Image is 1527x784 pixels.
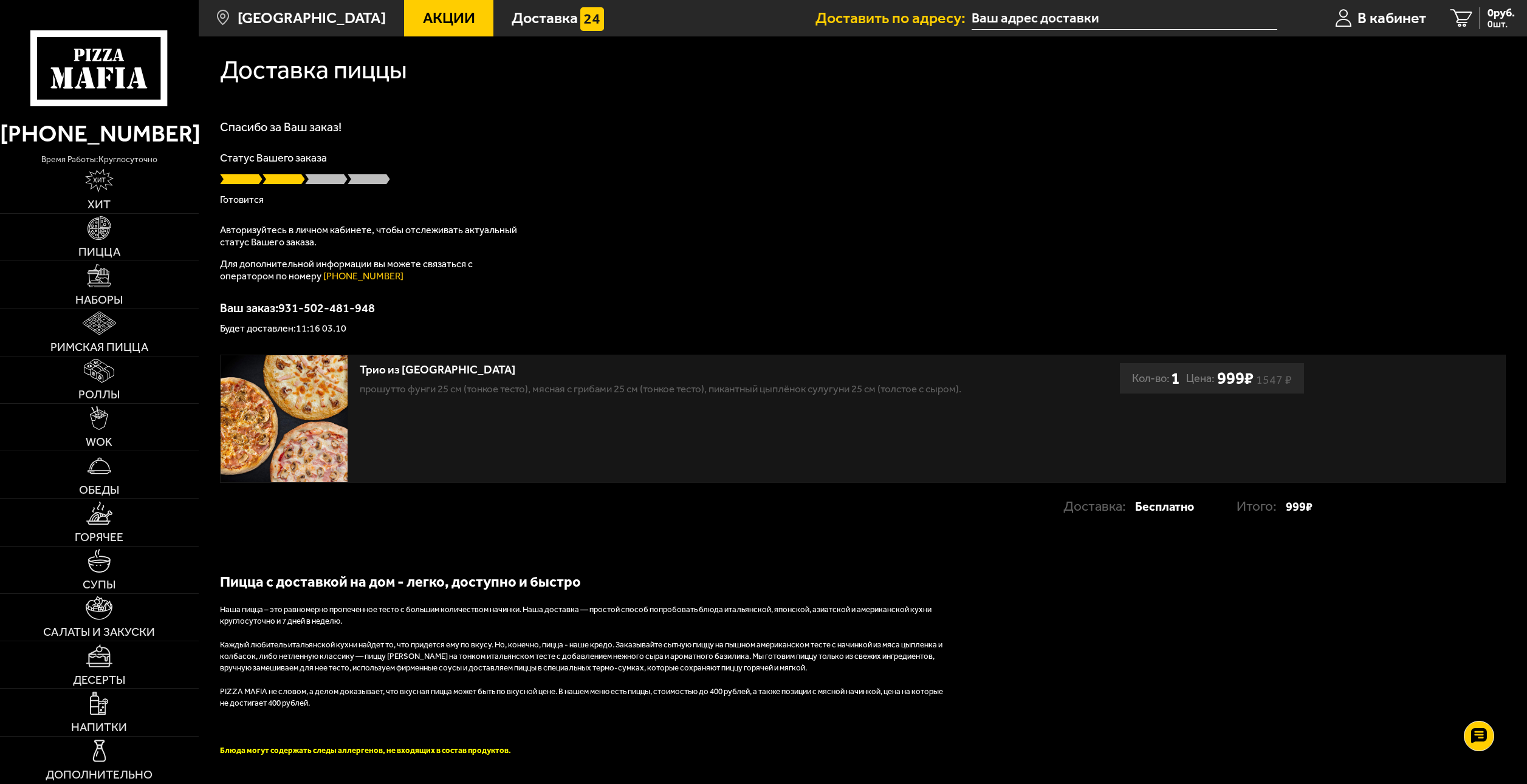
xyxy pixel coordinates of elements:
div: Трио из [GEOGRAPHIC_DATA] [360,363,962,377]
span: Обеды [79,484,119,496]
span: 0 руб. [1488,7,1515,18]
p: Готовится [220,195,1506,205]
strong: Бесплатно [1135,491,1194,522]
span: Горячее [75,531,123,543]
p: Авторизуйтесь в личном кабинете, чтобы отслеживать актуальный статус Вашего заказа. [220,224,524,248]
h1: Доставка пиццы [220,58,407,83]
span: WOK [86,436,112,448]
s: 1547 ₽ [1256,376,1292,384]
span: Акции [423,10,475,26]
p: Доставка: [1063,491,1135,522]
span: Салаты и закуски [43,626,155,638]
span: Пицца [78,246,120,257]
font: Блюда могут содержать следы аллергенов, не входящих в состав продуктов. [220,746,511,755]
span: 0 шт. [1488,19,1515,29]
span: [GEOGRAPHIC_DATA] [238,10,386,26]
div: Кол-во: [1132,363,1180,394]
p: Ваш заказ: 931-502-481-948 [220,302,1506,314]
b: 999 ₽ [1217,369,1254,389]
span: В кабинет [1357,10,1426,26]
span: Супы [83,579,115,590]
p: Каждый любитель итальянской кухни найдет то, что придется ему по вкусу. Но, конечно, пицца - наше... [220,639,949,674]
span: Наборы [75,294,123,305]
span: Римская пицца [50,341,148,353]
a: [PHONE_NUMBER] [323,270,403,282]
span: Дополнительно [46,769,153,780]
span: Десерты [73,674,125,686]
strong: 999 ₽ [1286,491,1313,522]
span: Хит [88,199,111,210]
h1: Спасибо за Ваш заказ! [220,121,1506,133]
span: Доставить по адресу: [815,10,972,26]
p: Итого: [1237,491,1286,522]
p: Для дополнительной информации вы можете связаться с оператором по номеру [220,258,524,282]
h2: Пицца с доставкой на дом - легко, доступно и быстро [220,571,949,592]
span: Напитки [71,721,127,733]
span: Дом, Санкт-Петербург, проспект Ветеранов, 169к2, [972,7,1277,30]
span: Цена: [1186,363,1215,394]
span: Доставка [512,10,578,26]
p: Наша пицца – это равномерно пропеченное тесто с большим количеством начинки. Наша доставка — прос... [220,604,949,627]
b: 1 [1171,363,1180,394]
span: Роллы [78,389,120,400]
p: Прошутто Фунги 25 см (тонкое тесто), Мясная с грибами 25 см (тонкое тесто), Пикантный цыплёнок су... [360,381,962,397]
img: 15daf4d41897b9f0e9f617042186c801.svg [580,7,604,31]
p: PIZZA MAFIA не словом, а делом доказывает, что вкусная пицца может быть по вкусной цене. В нашем ... [220,686,949,709]
p: Будет доставлен: 11:16 03.10 [220,324,1506,333]
p: Статус Вашего заказа [220,152,1506,163]
input: Ваш адрес доставки [972,7,1277,30]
